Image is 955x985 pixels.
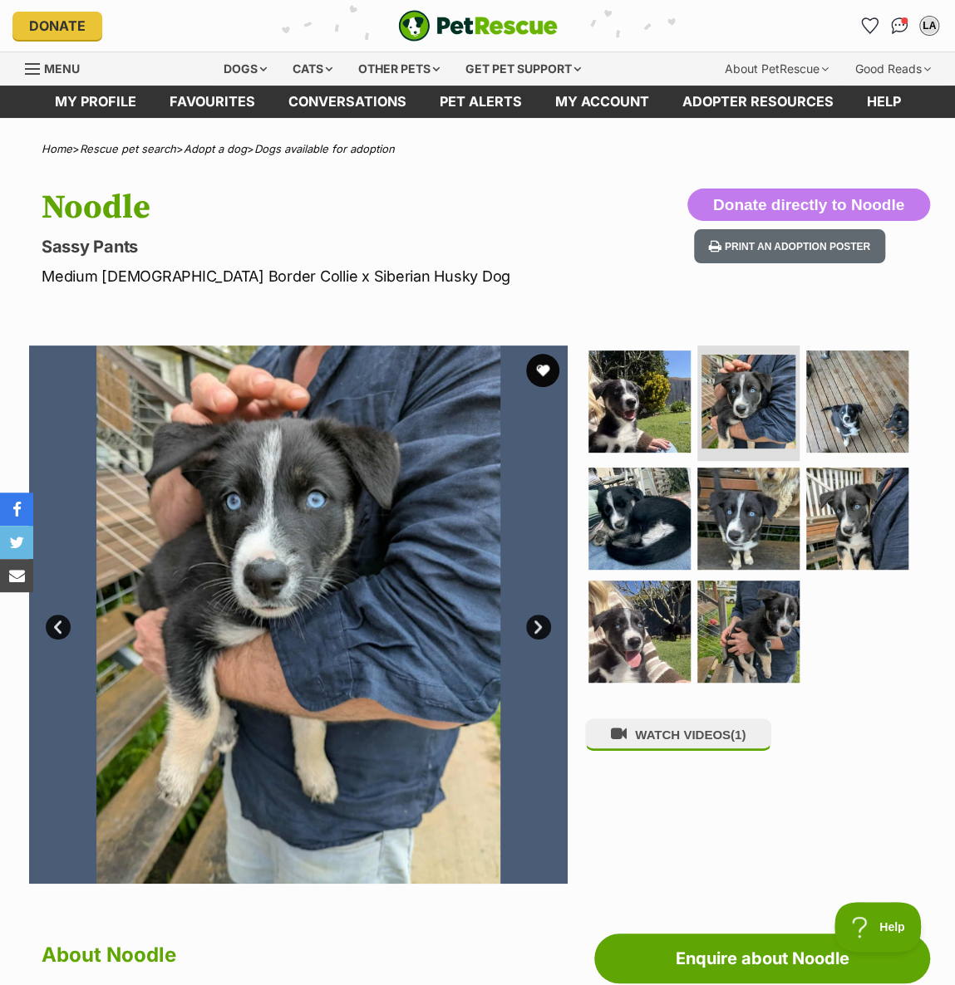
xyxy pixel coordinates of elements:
img: Photo of Noodle [701,355,795,448]
button: Print an adoption poster [694,229,885,263]
div: Dogs [212,52,278,86]
a: Help [850,86,918,118]
a: Donate [12,12,102,40]
div: Other pets [347,52,451,86]
a: Adopt a dog [184,142,247,155]
a: Home [42,142,72,155]
a: Enquire about Noodle [594,934,930,983]
a: Dogs available for adoption [254,142,395,155]
img: Photo of Noodle [588,350,691,453]
a: Prev [46,615,71,640]
span: (1) [731,728,746,742]
h2: About Noodle [42,937,568,973]
a: Pet alerts [423,86,539,118]
a: PetRescue [398,10,558,42]
p: Sassy Pants [42,235,584,258]
ul: Account quick links [856,12,943,39]
img: Photo of Noodle [697,468,800,570]
img: Photo of Noodle [806,350,908,453]
h1: Noodle [42,189,584,227]
a: My profile [38,86,153,118]
p: Medium [DEMOGRAPHIC_DATA] Border Collie x Siberian Husky Dog [42,265,584,287]
div: Cats [281,52,344,86]
a: Rescue pet search [80,142,176,155]
a: Favourites [153,86,272,118]
button: My account [916,12,943,39]
img: logo-e224e6f780fb5917bec1dbf3a21bbac754714ae5b6737aabdf751b685950b380.svg [398,10,558,42]
img: Photo of Noodle [588,581,691,683]
img: Photo of Noodle [588,468,691,570]
a: conversations [272,86,423,118]
img: chat-41dd97257d64d25036548639549fe6c8038ab92f7586957e7f3b1b290dea8141.svg [891,17,908,34]
div: Good Reads [844,52,943,86]
a: Menu [25,52,91,82]
a: My account [539,86,666,118]
div: Get pet support [454,52,593,86]
div: About PetRescue [713,52,840,86]
div: LA [921,17,938,34]
a: Adopter resources [666,86,850,118]
button: favourite [526,354,559,387]
iframe: Help Scout Beacon - Open [834,902,922,952]
img: Photo of Noodle [806,468,908,570]
button: Donate directly to Noodle [687,189,930,222]
img: Photo of Noodle [29,345,568,884]
img: Photo of Noodle [697,581,800,683]
span: Menu [44,61,80,76]
a: Favourites [856,12,883,39]
a: Conversations [886,12,913,39]
button: WATCH VIDEOS(1) [585,718,771,751]
a: Next [526,615,551,640]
